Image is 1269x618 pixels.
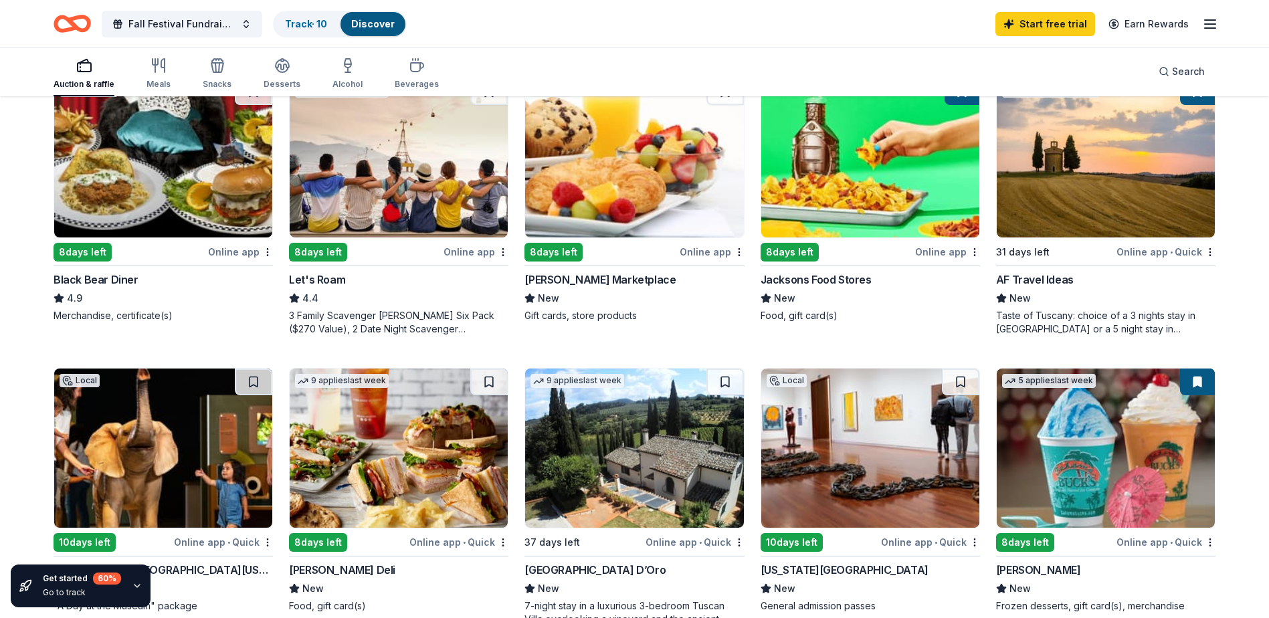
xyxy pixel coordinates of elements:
div: Let's Roam [289,272,345,288]
span: • [463,537,466,548]
a: Image for McAlister's Deli9 applieslast week8days leftOnline app•Quick[PERSON_NAME] DeliNewFood, ... [289,368,508,613]
button: Desserts [264,52,300,96]
a: Home [54,8,91,39]
div: [PERSON_NAME] [996,562,1081,578]
img: Image for Lee's Marketplace [525,78,743,237]
div: Jacksons Food Stores [761,272,872,288]
div: Merchandise, certificate(s) [54,309,273,322]
span: New [774,290,795,306]
span: Search [1172,64,1205,80]
span: New [1009,581,1031,597]
div: 5 applies last week [1002,374,1096,388]
span: New [1009,290,1031,306]
div: 9 applies last week [530,374,624,388]
div: Local [60,374,100,387]
div: 37 days left [524,534,580,550]
div: Beverages [395,79,439,90]
div: Local [767,374,807,387]
a: Image for AF Travel Ideas13 applieslast week31 days leftOnline app•QuickAF Travel IdeasNewTaste o... [996,78,1215,336]
div: Frozen desserts, gift card(s), merchandise [996,599,1215,613]
a: Image for Utah Museum of Fine ArtsLocal10days leftOnline app•Quick[US_STATE][GEOGRAPHIC_DATA]NewG... [761,368,980,613]
span: • [699,537,702,548]
img: Image for Bahama Buck's [997,369,1215,528]
span: New [538,581,559,597]
div: 8 days left [54,243,112,262]
div: Black Bear Diner [54,272,138,288]
img: Image for Utah Museum of Fine Arts [761,369,979,528]
span: • [1170,537,1173,548]
div: Online app Quick [409,534,508,550]
div: 8 days left [761,243,819,262]
div: Desserts [264,79,300,90]
div: Food, gift card(s) [289,599,508,613]
span: • [935,537,937,548]
span: Fall Festival Fundraiser [128,16,235,32]
a: Image for Natural History Museum of UtahLocal10days leftOnline app•QuickNatural History [GEOGRAPH... [54,368,273,613]
div: 8 days left [996,533,1054,552]
a: Image for Black Bear DinerTop rated8days leftOnline appBlack Bear Diner4.9Merchandise, certificat... [54,78,273,322]
div: General admission passes [761,599,980,613]
button: Fall Festival Fundraiser [102,11,262,37]
div: Go to track [43,587,121,598]
div: 10 days left [761,533,823,552]
div: 60 % [93,573,121,585]
button: Search [1148,58,1215,85]
div: Online app [680,243,745,260]
div: Meals [147,79,171,90]
div: [US_STATE][GEOGRAPHIC_DATA] [761,562,929,578]
a: Image for Lee's MarketplaceLocal8days leftOnline app[PERSON_NAME] MarketplaceNewGift cards, store... [524,78,744,322]
div: Online app [444,243,508,260]
img: Image for Jacksons Food Stores [761,78,979,237]
a: Start free trial [995,12,1095,36]
div: Taste of Tuscany: choice of a 3 nights stay in [GEOGRAPHIC_DATA] or a 5 night stay in [GEOGRAPHIC... [996,309,1215,336]
button: Snacks [203,52,231,96]
div: Online app Quick [646,534,745,550]
div: Online app Quick [1116,534,1215,550]
div: Online app Quick [1116,243,1215,260]
div: Online app [915,243,980,260]
div: [GEOGRAPHIC_DATA] D’Oro [524,562,666,578]
div: [PERSON_NAME] Deli [289,562,395,578]
img: Image for AF Travel Ideas [997,78,1215,237]
span: New [774,581,795,597]
div: Food, gift card(s) [761,309,980,322]
a: Discover [351,18,395,29]
span: 4.9 [67,290,82,306]
span: • [1170,247,1173,257]
div: Online app Quick [881,534,980,550]
div: 31 days left [996,244,1050,260]
a: Image for Jacksons Food Stores8days leftOnline appJacksons Food StoresNewFood, gift card(s) [761,78,980,322]
img: Image for Villa Sogni D’Oro [525,369,743,528]
div: 10 days left [54,533,116,552]
div: 8 days left [289,533,347,552]
div: 3 Family Scavenger [PERSON_NAME] Six Pack ($270 Value), 2 Date Night Scavenger [PERSON_NAME] Two ... [289,309,508,336]
button: Beverages [395,52,439,96]
div: AF Travel Ideas [996,272,1074,288]
div: Online app Quick [174,534,273,550]
div: Auction & raffle [54,79,114,90]
a: Track· 10 [285,18,327,29]
img: Image for Black Bear Diner [54,78,272,237]
button: Auction & raffle [54,52,114,96]
img: Image for Let's Roam [290,78,508,237]
a: Earn Rewards [1100,12,1197,36]
a: Image for Let's Roam3 applieslast week8days leftOnline appLet's Roam4.43 Family Scavenger [PERSON... [289,78,508,336]
div: Alcohol [332,79,363,90]
button: Meals [147,52,171,96]
div: 8 days left [289,243,347,262]
span: New [538,290,559,306]
img: Image for Natural History Museum of Utah [54,369,272,528]
a: Image for Bahama Buck's5 applieslast week8days leftOnline app•Quick[PERSON_NAME]NewFrozen dessert... [996,368,1215,613]
span: 4.4 [302,290,318,306]
div: Snacks [203,79,231,90]
div: 8 days left [524,243,583,262]
span: New [302,581,324,597]
span: • [227,537,230,548]
div: Online app [208,243,273,260]
button: Track· 10Discover [273,11,407,37]
img: Image for McAlister's Deli [290,369,508,528]
div: [PERSON_NAME] Marketplace [524,272,676,288]
div: Gift cards, store products [524,309,744,322]
div: 9 applies last week [295,374,389,388]
div: Get started [43,573,121,585]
